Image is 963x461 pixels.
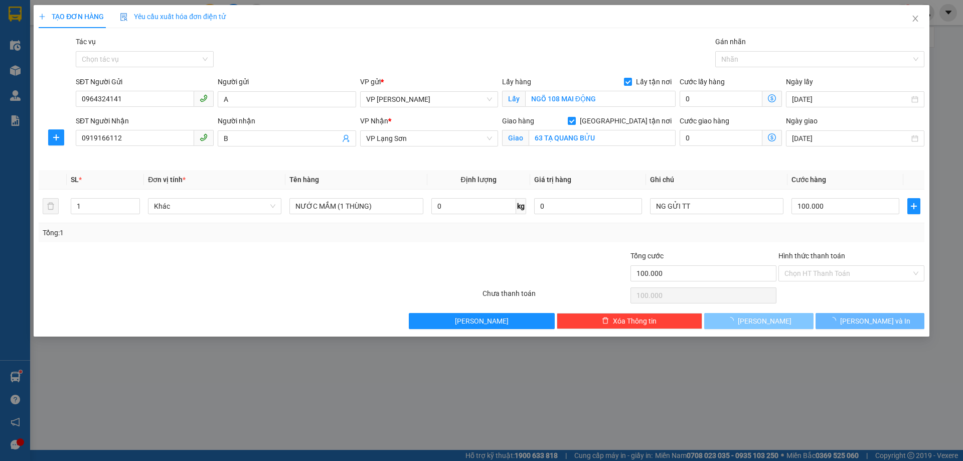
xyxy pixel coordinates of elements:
button: deleteXóa Thông tin [557,313,703,329]
span: Tên hàng [289,176,319,184]
input: Ngày lấy [792,94,909,105]
input: Ngày giao [792,133,909,144]
button: [PERSON_NAME] [409,313,555,329]
span: VP Minh Khai [366,92,492,107]
input: 0 [534,198,642,214]
div: Tổng: 1 [43,227,372,238]
span: plus [49,133,64,141]
th: Ghi chú [646,170,787,190]
span: Khác [154,199,275,214]
span: close [911,15,919,23]
span: kg [516,198,526,214]
label: Hình thức thanh toán [778,252,845,260]
span: Yêu cầu xuất hóa đơn điện tử [120,13,226,21]
label: Ngày lấy [786,78,813,86]
label: Cước giao hàng [680,117,729,125]
button: [PERSON_NAME] [704,313,813,329]
div: Người gửi [218,76,356,87]
span: delete [602,317,609,325]
div: Người nhận [218,115,356,126]
button: delete [43,198,59,214]
label: Cước lấy hàng [680,78,725,86]
button: plus [48,129,64,145]
button: Close [901,5,929,33]
input: Lấy tận nơi [525,91,676,107]
span: SL [71,176,79,184]
span: loading [829,317,840,324]
span: loading [727,317,738,324]
span: Định lượng [461,176,497,184]
span: [PERSON_NAME] [455,316,509,327]
span: phone [200,94,208,102]
span: dollar-circle [768,133,776,141]
div: SĐT Người Nhận [76,115,214,126]
button: [PERSON_NAME] và In [816,313,924,329]
span: Giao hàng [502,117,534,125]
span: phone [200,133,208,141]
span: Giá trị hàng [534,176,571,184]
span: Tổng cước [630,252,664,260]
input: VD: Bàn, Ghế [289,198,423,214]
div: Chưa thanh toán [481,288,629,305]
span: Lấy hàng [502,78,531,86]
span: Lấy [502,91,525,107]
div: VP gửi [360,76,498,87]
span: [PERSON_NAME] [738,316,791,327]
span: dollar-circle [768,94,776,102]
span: [PERSON_NAME] và In [840,316,910,327]
span: Xóa Thông tin [613,316,657,327]
span: Đơn vị tính [148,176,186,184]
input: Giao tận nơi [529,130,676,146]
span: Giao [502,130,529,146]
span: user-add [342,134,350,142]
input: Ghi Chú [650,198,783,214]
img: icon [120,13,128,21]
label: Tác vụ [76,38,96,46]
label: Ngày giao [786,117,818,125]
button: plus [907,198,920,214]
span: Lấy tận nơi [632,76,676,87]
span: [GEOGRAPHIC_DATA] tận nơi [576,115,676,126]
span: plus [908,202,920,210]
span: Cước hàng [791,176,826,184]
span: VP Lạng Sơn [366,131,492,146]
span: VP Nhận [360,117,388,125]
span: plus [39,13,46,20]
span: TẠO ĐƠN HÀNG [39,13,104,21]
input: Cước lấy hàng [680,91,762,107]
input: Cước giao hàng [680,130,762,146]
label: Gán nhãn [715,38,746,46]
div: SĐT Người Gửi [76,76,214,87]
